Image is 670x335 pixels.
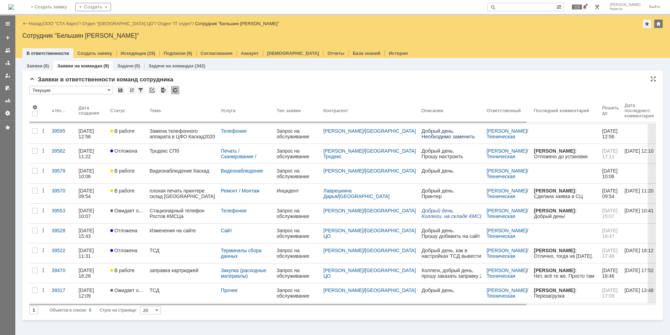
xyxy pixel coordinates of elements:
span: . [42,85,43,90]
div: Тип заявки [277,108,302,113]
a: [DATE] 11:20 [622,184,662,203]
span: [GEOGRAPHIC_DATA] [5,102,59,108]
a: [DEMOGRAPHIC_DATA] [267,51,319,56]
a: Запрос на обслуживание [274,263,321,283]
span: В работе [110,268,135,273]
a: 39579 [49,164,76,183]
a: [GEOGRAPHIC_DATA] [365,128,416,134]
span: . [36,121,38,127]
span: cargo [19,147,32,152]
a: [DATE] 15:07 [600,204,622,223]
a: [DATE] 10:07 [76,204,107,223]
div: Запрос на обслуживание [277,148,318,159]
div: Дата последнего комментария [625,103,654,118]
div: / [158,21,195,26]
div: Тродекс СПб [150,148,215,154]
div: [DATE] 11:22 [79,148,95,159]
a: Видеонаблюдение [221,168,263,174]
div: | [42,21,43,26]
th: Контрагент [321,97,419,124]
div: Инцидент [277,188,318,194]
a: Отчеты [2,95,13,106]
div: [DATE] 12:56 [79,128,95,139]
div: [DATE] 11:31 [79,248,95,259]
a: Терминалы сбора данных [221,248,263,259]
a: 39528 [49,224,76,243]
a: [PERSON_NAME] [487,188,527,194]
div: Тема [150,108,161,113]
div: Стационарный телефон Ростов КМСЦа [150,208,215,219]
a: Техническая поддержка [487,194,517,205]
a: Лаврешкина Дарья [323,188,353,199]
span: com [38,121,47,127]
span: www [4,87,15,92]
a: Birukova.E@stacargo.ru [5,125,61,131]
a: Подписки [164,51,186,56]
a: [PERSON_NAME] [487,228,527,233]
span: . [42,140,44,146]
a: В ответственности [27,51,69,56]
div: [DATE] 10:06 [79,168,95,179]
th: Тема [147,97,218,124]
div: 39579 [52,168,73,174]
div: [DATE] 11:20 [625,188,654,194]
div: На всю страницу [650,76,656,82]
a: [GEOGRAPHIC_DATA] ЦО [323,228,417,239]
a: stacargo.ru [17,87,42,92]
a: Техническая поддержка [487,134,517,145]
a: Назад [29,21,42,26]
div: Сотрудник "Бельшин [PERSON_NAME]" [22,32,663,39]
a: Запрос на обслуживание [274,283,321,303]
a: [GEOGRAPHIC_DATA] Тродекс [323,148,417,159]
a: Настройки [2,108,13,119]
div: Дата создания [79,105,99,116]
span: [DOMAIN_NAME] [5,131,46,136]
span: stacargo [22,85,42,90]
div: 39528 [52,228,73,233]
div: ТСД [150,287,215,293]
a: ООО "СТА Карго" [43,21,80,26]
span: Настройки [32,104,38,110]
a: [DATE] 17:11 [600,144,622,163]
a: [DATE] 12:09 [76,283,107,303]
a: [DATE] 16:28 [76,263,107,283]
a: Печать / Сканирование / Копирование [221,148,258,165]
span: [DATE] 09:54 [602,188,619,199]
div: / [43,21,82,26]
a: Техническая поддержка [487,154,517,165]
a: Перейти в интерфейс администратора [593,3,601,11]
a: ТСД [147,243,218,263]
span: ООО «СТА Карго» [4,52,49,57]
div: Изменить домашнюю страницу [654,20,663,28]
div: (0) [134,63,140,68]
span: stacargo [35,125,55,131]
a: В работе [107,263,147,283]
th: Статус [107,97,147,124]
span: stacargo [17,87,36,92]
span: [PERSON_NAME] [4,39,51,45]
div: 39317 [52,287,73,293]
a: В работе [107,124,147,144]
span: Ожидает ответа контрагента [110,287,179,293]
a: Создать заявку [2,32,13,43]
a: Перейти на домашнюю страницу [8,4,14,10]
span: . [10,146,12,152]
span: Заявки в ответственности команд сотрудника [29,76,173,83]
div: Запрос на обслуживание [277,287,318,299]
span: E [27,125,30,131]
div: заправка картриджей [150,268,215,273]
span: Clipboard [13,11,35,17]
span: Отложена [110,228,137,233]
a: Замена телефонного аппарата в ЦФО Каскад2020 [147,124,218,144]
span: В работе [110,188,135,194]
div: [DATE] 09:54 [79,188,95,199]
a: [PERSON_NAME] [487,268,527,273]
a: [DATE] 10:06 [600,164,622,183]
a: [PERSON_NAME] [487,128,527,134]
a: Согласования [201,51,233,56]
a: Отложена [107,144,147,163]
span: С уважением, [4,34,37,39]
span: . [48,81,50,87]
span: . [10,312,12,318]
span: @ [23,81,29,87]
